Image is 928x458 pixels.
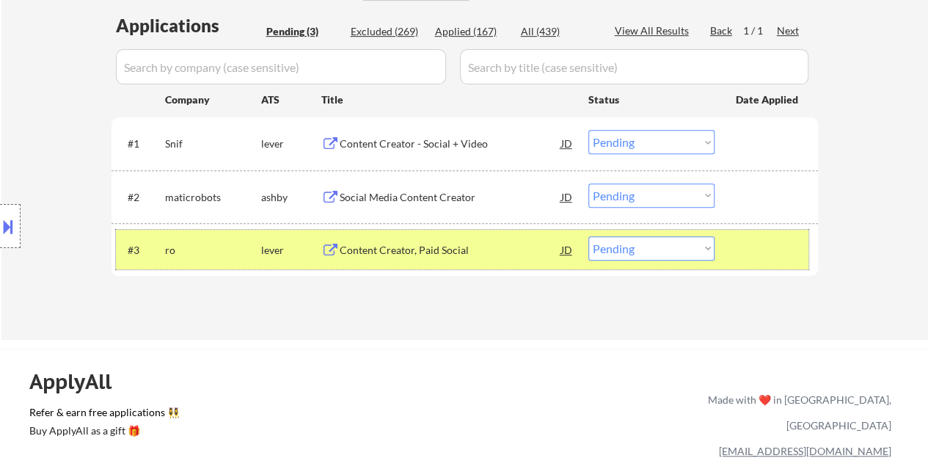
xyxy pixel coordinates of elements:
[710,23,734,38] div: Back
[29,423,176,441] a: Buy ApplyAll as a gift 🎁
[719,445,891,457] a: [EMAIL_ADDRESS][DOMAIN_NAME]
[340,190,561,205] div: Social Media Content Creator
[321,92,574,107] div: Title
[702,387,891,438] div: Made with ❤️ in [GEOGRAPHIC_DATA], [GEOGRAPHIC_DATA]
[743,23,777,38] div: 1 / 1
[261,92,321,107] div: ATS
[615,23,693,38] div: View All Results
[560,130,574,156] div: JD
[116,49,446,84] input: Search by company (case sensitive)
[116,17,261,34] div: Applications
[261,243,321,258] div: lever
[560,183,574,210] div: JD
[261,137,321,151] div: lever
[29,426,176,436] div: Buy ApplyAll as a gift 🎁
[777,23,800,38] div: Next
[521,24,594,39] div: All (439)
[460,49,808,84] input: Search by title (case sensitive)
[340,137,561,151] div: Content Creator - Social + Video
[560,236,574,263] div: JD
[351,24,424,39] div: Excluded (269)
[29,407,401,423] a: Refer & earn free applications 👯‍♀️
[29,369,128,394] div: ApplyAll
[266,24,340,39] div: Pending (3)
[261,190,321,205] div: ashby
[435,24,508,39] div: Applied (167)
[588,86,715,112] div: Status
[340,243,561,258] div: Content Creator, Paid Social
[736,92,800,107] div: Date Applied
